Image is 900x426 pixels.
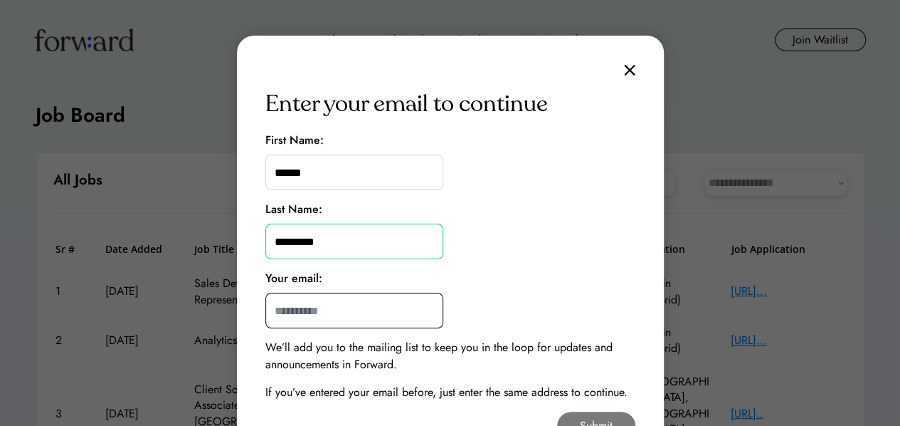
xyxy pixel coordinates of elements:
[265,384,628,401] div: If you’ve entered your email before, just enter the same address to continue.
[265,132,324,149] div: First Name:
[265,339,635,373] div: We’ll add you to the mailing list to keep you in the loop for updates and announcements in Forward.
[265,270,322,287] div: Your email:
[624,64,635,76] img: close.svg
[265,201,322,218] div: Last Name:
[265,87,548,121] div: Enter your email to continue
